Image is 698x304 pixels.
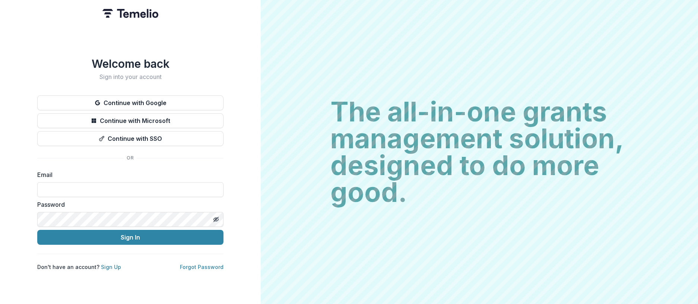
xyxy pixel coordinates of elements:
p: Don't have an account? [37,263,121,271]
a: Forgot Password [180,264,223,270]
button: Continue with SSO [37,131,223,146]
label: Password [37,200,219,209]
button: Continue with Microsoft [37,113,223,128]
h1: Welcome back [37,57,223,70]
img: Temelio [102,9,158,18]
button: Sign In [37,230,223,245]
label: Email [37,170,219,179]
a: Sign Up [101,264,121,270]
button: Toggle password visibility [210,213,222,225]
h2: Sign into your account [37,73,223,80]
button: Continue with Google [37,95,223,110]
